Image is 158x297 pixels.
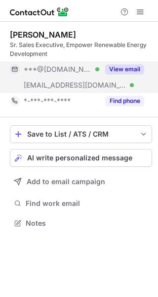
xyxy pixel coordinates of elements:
button: Add to email campaign [10,173,152,191]
span: Add to email campaign [27,178,105,186]
div: Save to List / ATS / CRM [27,130,135,138]
button: AI write personalized message [10,149,152,167]
div: Sr. Sales Executive, Empower Renewable Energy Development [10,41,152,58]
button: Notes [10,216,152,230]
span: Notes [26,219,148,228]
button: Reveal Button [105,64,144,74]
span: ***@[DOMAIN_NAME] [24,65,92,74]
span: AI write personalized message [27,154,132,162]
button: Reveal Button [105,96,144,106]
span: Find work email [26,199,148,208]
img: ContactOut v5.3.10 [10,6,69,18]
button: save-profile-one-click [10,125,152,143]
span: [EMAIL_ADDRESS][DOMAIN_NAME] [24,81,126,90]
div: [PERSON_NAME] [10,30,76,40]
button: Find work email [10,197,152,210]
